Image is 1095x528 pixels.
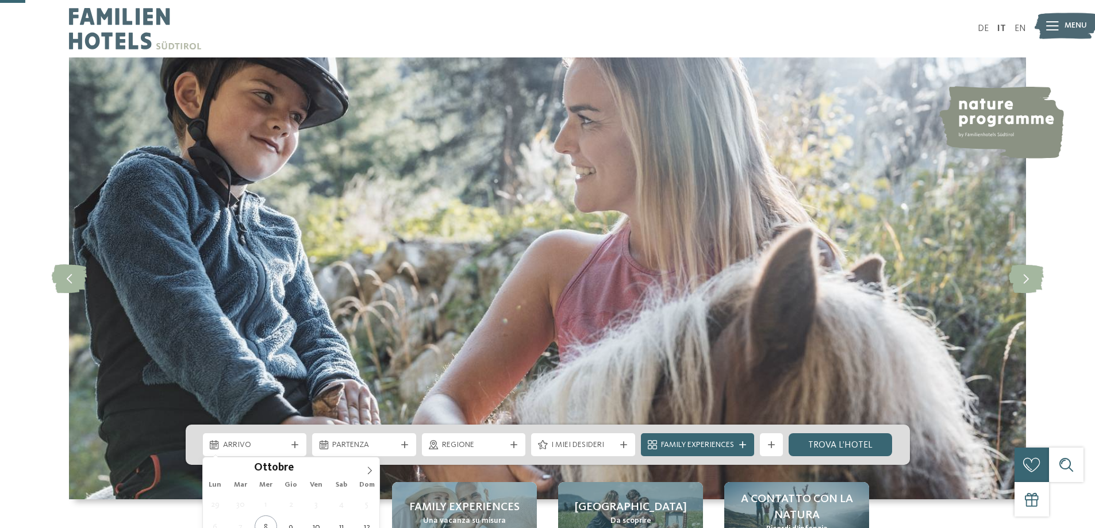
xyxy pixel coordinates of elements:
[255,493,277,515] span: Ottobre 1, 2025
[736,491,858,523] span: A contatto con la natura
[978,24,989,33] a: DE
[789,433,893,456] a: trova l’hotel
[254,463,294,474] span: Ottobre
[278,481,303,489] span: Gio
[204,493,226,515] span: Settembre 29, 2025
[280,493,302,515] span: Ottobre 2, 2025
[223,440,287,451] span: Arrivo
[331,493,353,515] span: Ottobre 4, 2025
[409,499,520,515] span: Family experiences
[294,461,332,473] input: Year
[329,481,354,489] span: Sab
[661,440,734,451] span: Family Experiences
[1065,20,1087,32] span: Menu
[354,481,379,489] span: Dom
[69,57,1026,499] img: Family hotel Alto Adige: the happy family places!
[575,499,687,515] span: [GEOGRAPHIC_DATA]
[305,493,328,515] span: Ottobre 3, 2025
[938,86,1064,159] img: nature programme by Familienhotels Südtirol
[997,24,1006,33] a: IT
[253,481,278,489] span: Mer
[551,440,615,451] span: I miei desideri
[229,493,252,515] span: Settembre 30, 2025
[356,493,378,515] span: Ottobre 5, 2025
[303,481,329,489] span: Ven
[203,481,228,489] span: Lun
[423,515,506,527] span: Una vacanza su misura
[1015,24,1026,33] a: EN
[332,440,396,451] span: Partenza
[228,481,253,489] span: Mar
[442,440,506,451] span: Regione
[610,515,651,527] span: Da scoprire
